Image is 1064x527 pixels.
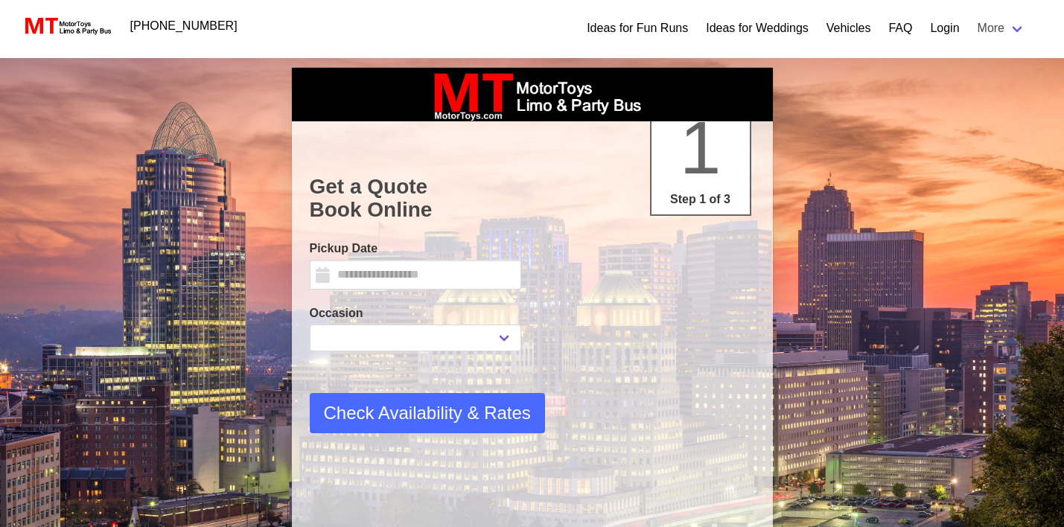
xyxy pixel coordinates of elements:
h1: Get a Quote Book Online [310,175,755,222]
label: Pickup Date [310,240,521,258]
a: FAQ [888,19,912,37]
a: Vehicles [826,19,871,37]
a: Ideas for Fun Runs [587,19,688,37]
a: Ideas for Weddings [706,19,809,37]
a: [PHONE_NUMBER] [121,11,246,41]
span: Check Availability & Rates [324,400,531,427]
img: box_logo_brand.jpeg [421,68,644,121]
button: Check Availability & Rates [310,393,545,433]
img: MotorToys Logo [21,16,112,36]
a: More [969,13,1034,43]
span: 1 [680,106,721,189]
p: Step 1 of 3 [657,191,744,208]
label: Occasion [310,304,521,322]
a: Login [930,19,959,37]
